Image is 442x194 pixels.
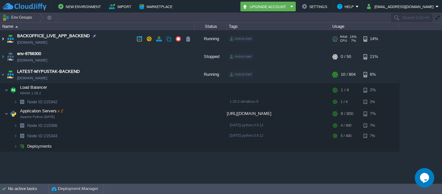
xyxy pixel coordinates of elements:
button: Deployment Manager [51,186,98,192]
div: Usage [331,23,399,30]
a: [DOMAIN_NAME] [17,75,47,81]
span: 215343 [27,133,58,139]
img: AMDAwAAAACH5BAEAAAAALAAAAAABAAEAAAICRAEAOw== [17,141,27,151]
div: 21% [363,48,384,65]
span: Load Balancer [19,85,48,90]
div: 4 / 400 [341,120,351,131]
span: [DOMAIN_NAME] [17,57,47,63]
div: Name [1,23,194,30]
div: mukul.meri [229,36,253,42]
img: AMDAwAAAACH5BAEAAAAALAAAAAABAAEAAAICRAEAOw== [5,107,8,120]
img: AMDAwAAAACH5BAEAAAAALAAAAAABAAEAAAICRAEAOw== [9,84,18,97]
img: CloudJiffy [2,3,46,11]
img: AMDAwAAAACH5BAEAAAAALAAAAAABAAEAAAICRAEAOw== [17,131,27,141]
div: 1 / 4 [341,97,348,107]
button: [EMAIL_ADDRESS][DOMAIN_NAME] [367,3,436,10]
div: [URL][DOMAIN_NAME] [227,107,330,120]
div: 2% [363,97,384,107]
img: AMDAwAAAACH5BAEAAAAALAAAAAABAAEAAAICRAEAOw== [15,26,18,28]
a: env-8766300 [17,51,41,57]
iframe: chat widget [415,168,436,188]
button: Upgrade Account [242,3,288,10]
button: Settings [302,3,329,10]
img: AMDAwAAAACH5BAEAAAAALAAAAAABAAEAAAICRAEAOw== [14,120,17,131]
span: 1.26.2-almalinux-9 [230,99,258,103]
img: AMDAwAAAACH5BAEAAAAALAAAAAABAAEAAAICRAEAOw== [0,66,6,83]
span: CPU [340,39,347,43]
img: AMDAwAAAACH5BAEAAAAALAAAAAABAAEAAAICRAEAOw== [6,48,15,65]
img: AMDAwAAAACH5BAEAAAAALAAAAAABAAEAAAICRAEAOw== [17,97,27,107]
div: Stopped [194,48,227,65]
div: 7% [363,120,384,131]
img: AMDAwAAAACH5BAEAAAAALAAAAAABAAEAAAICRAEAOw== [14,141,17,151]
a: Node ID:215306 [27,123,58,128]
div: Status [195,23,227,30]
a: Deployments [27,143,53,149]
div: 2% [363,84,384,97]
div: Tags [227,23,330,30]
img: AMDAwAAAACH5BAEAAAAALAAAAAABAAEAAAICRAEAOw== [9,107,18,120]
img: AMDAwAAAACH5BAEAAAAALAAAAAABAAEAAAICRAEAOw== [14,97,17,107]
div: 14% [363,30,384,48]
div: 5 / 400 [341,131,351,141]
div: mukul.meri [229,54,253,60]
div: 7% [363,107,384,120]
img: AMDAwAAAACH5BAEAAAAALAAAAAABAAEAAAICRAEAOw== [0,30,6,48]
span: [DATE]-python-3.9.12 [230,123,263,127]
span: Node ID: [27,133,44,138]
span: Apache Python [DATE] [20,115,55,119]
span: Application Servers [19,108,64,114]
img: AMDAwAAAACH5BAEAAAAALAAAAAABAAEAAAICRAEAOw== [14,131,17,141]
img: AMDAwAAAACH5BAEAAAAALAAAAAABAAEAAAICRAEAOw== [5,84,8,97]
div: Running [194,66,227,83]
span: Node ID: [27,99,44,104]
span: Node ID: [27,123,44,128]
span: NGINX 1.26.2 [20,91,41,95]
a: BACKOFFICE_LIVE_APP_BACKEND [17,33,90,39]
span: RAM [340,35,347,39]
a: LATEST-MYPUSTAK-BACKEND [17,68,80,75]
span: 215342 [27,99,58,105]
img: AMDAwAAAACH5BAEAAAAALAAAAAABAAEAAAICRAEAOw== [17,120,27,131]
div: 9 / 800 [341,107,353,120]
span: x 2 [57,108,63,113]
a: Node ID:215343 [27,133,58,139]
div: 10 / 804 [341,66,356,83]
img: AMDAwAAAACH5BAEAAAAALAAAAAABAAEAAAICRAEAOw== [6,66,15,83]
div: Running [194,30,227,48]
div: 1 / 4 [341,84,349,97]
div: 0 / 50 [341,48,351,65]
div: 7% [363,131,384,141]
span: 7% [349,39,356,43]
a: Node ID:215342 [27,99,58,105]
img: AMDAwAAAACH5BAEAAAAALAAAAAABAAEAAAICRAEAOw== [0,48,6,65]
span: 15% [350,35,357,39]
div: mukul.meri [229,72,253,77]
a: Load BalancerNGINX 1.26.2 [19,85,48,90]
img: AMDAwAAAACH5BAEAAAAALAAAAAABAAEAAAICRAEAOw== [6,30,15,48]
button: Env Groups [2,13,34,22]
div: 6% [363,66,384,83]
button: Marketplace [139,3,174,10]
span: [DATE]-python-3.9.12 [230,133,263,137]
div: No active tasks [8,184,49,194]
button: New Environment [58,3,103,10]
button: Help [337,3,356,10]
span: 215306 [27,123,58,128]
a: [DOMAIN_NAME] [17,39,47,46]
a: Application Serversx 2Apache Python [DATE] [19,108,64,113]
button: Import [109,3,133,10]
